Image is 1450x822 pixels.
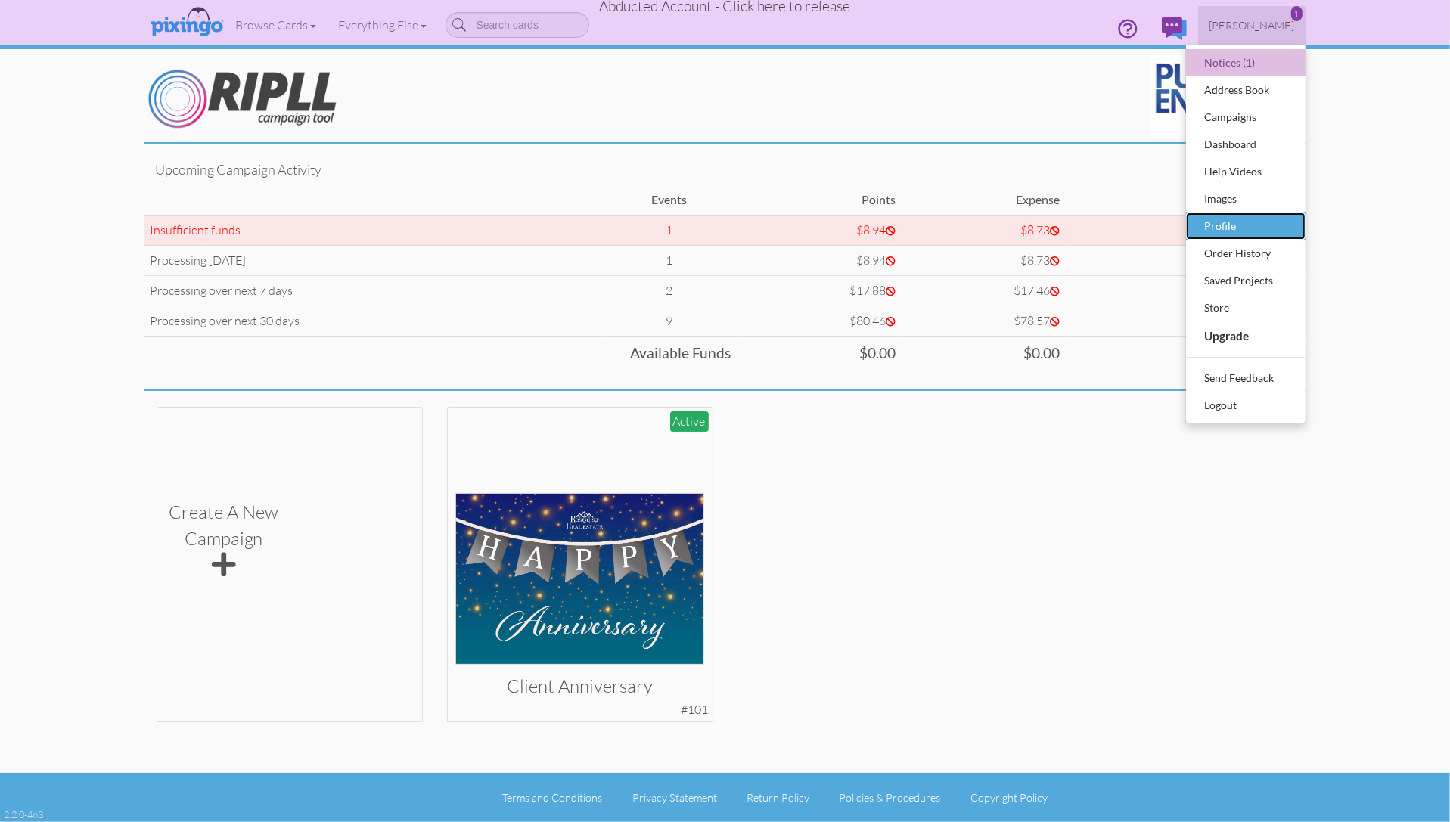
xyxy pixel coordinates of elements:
[1186,131,1306,158] a: Dashboard
[455,493,704,665] img: 135380-1-1757006382651-4e3b9b581903c34f-qa.jpg
[1151,53,1303,138] img: maxresdefault.jpg
[144,275,602,306] td: Processing over next 7 days
[144,216,602,246] td: Insufficient funds
[1186,392,1306,419] a: Logout
[1201,324,1290,348] div: Upgrade
[467,676,693,696] h3: Client Anniversary
[902,185,1067,216] td: Expense
[1201,79,1290,101] div: Address Book
[902,275,1067,306] td: $17.46
[144,336,737,374] td: Available Funds
[1186,364,1306,392] a: Send Feedback
[602,245,737,275] td: 1
[970,791,1048,804] a: Copyright Policy
[144,245,602,275] td: Processing [DATE]
[1291,6,1303,21] div: 1
[602,185,737,216] td: Events
[747,791,809,804] a: Return Policy
[1162,17,1187,40] img: comments.svg
[169,499,278,581] div: Create a new Campaign
[1201,367,1290,389] div: Send Feedback
[1186,49,1306,76] a: Notices (1)
[737,185,902,216] td: Points
[1201,188,1290,210] div: Images
[1186,104,1306,131] a: Campaigns
[147,4,227,42] img: pixingo logo
[144,306,602,336] td: Processing over next 30 days
[602,306,737,336] td: 9
[1067,185,1306,216] td: Total
[1067,306,1306,336] td: $159.03
[1201,296,1290,319] div: Store
[502,791,602,804] a: Terms and Conditions
[1201,133,1290,156] div: Dashboard
[446,12,589,38] input: Search cards
[737,216,902,246] td: $8.94
[1186,321,1306,350] a: Upgrade
[328,6,438,44] a: Everything Else
[1186,212,1306,240] a: Profile
[737,336,902,374] td: $0.00
[632,791,717,804] a: Privacy Statement
[1186,185,1306,212] a: Images
[682,701,709,718] div: #101
[737,306,902,336] td: $80.46
[737,275,902,306] td: $17.88
[1186,294,1306,321] a: Store
[1201,51,1290,74] div: Notices (1)
[1186,76,1306,104] a: Address Book
[1067,216,1306,246] td: $17.67
[156,163,1295,178] h4: Upcoming Campaign Activity
[1201,394,1290,417] div: Logout
[902,306,1067,336] td: $78.57
[670,411,709,432] div: Active
[225,6,328,44] a: Browse Cards
[840,791,941,804] a: Policies & Procedures
[1201,106,1290,129] div: Campaigns
[1067,245,1306,275] td: $17.67
[1201,215,1290,237] div: Profile
[1186,240,1306,267] a: Order History
[1067,275,1306,306] td: $35.34
[602,275,737,306] td: 2
[1201,242,1290,265] div: Order History
[902,216,1067,246] td: $8.73
[1201,269,1290,292] div: Saved Projects
[902,245,1067,275] td: $8.73
[4,808,43,821] div: 2.2.0-463
[1209,19,1295,32] span: [PERSON_NAME]
[602,216,737,246] td: 1
[1186,267,1306,294] a: Saved Projects
[1186,158,1306,185] a: Help Videos
[148,70,337,129] img: Ripll_Logo.png
[902,336,1067,374] td: $0.00
[737,245,902,275] td: $8.94
[1201,160,1290,183] div: Help Videos
[1198,6,1306,45] a: [PERSON_NAME] 1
